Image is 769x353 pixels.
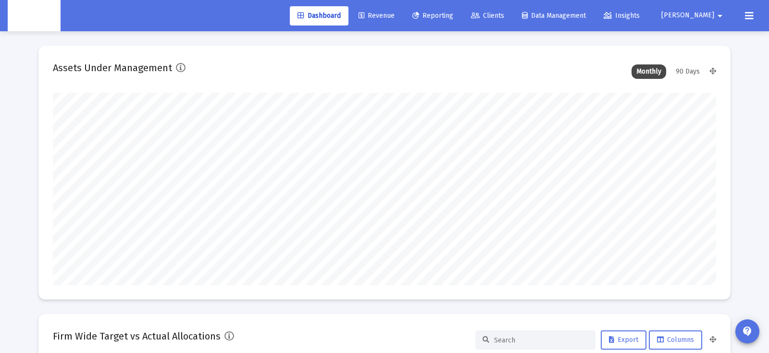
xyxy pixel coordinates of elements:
span: Columns [657,336,694,344]
a: Revenue [351,6,402,25]
a: Reporting [405,6,461,25]
span: Clients [471,12,504,20]
a: Dashboard [290,6,348,25]
img: Dashboard [15,6,53,25]
a: Insights [596,6,647,25]
span: [PERSON_NAME] [661,12,714,20]
span: Revenue [359,12,395,20]
input: Search [494,336,588,344]
mat-icon: arrow_drop_down [714,6,726,25]
button: [PERSON_NAME] [650,6,737,25]
a: Clients [463,6,512,25]
button: Columns [649,330,702,350]
h2: Assets Under Management [53,60,172,76]
span: Export [609,336,638,344]
span: Reporting [412,12,453,20]
a: Data Management [514,6,594,25]
button: Export [601,330,646,350]
mat-icon: contact_support [742,326,753,337]
div: Monthly [632,64,666,79]
h2: Firm Wide Target vs Actual Allocations [53,328,221,344]
span: Data Management [522,12,586,20]
span: Insights [604,12,640,20]
span: Dashboard [298,12,341,20]
div: 90 Days [671,64,705,79]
